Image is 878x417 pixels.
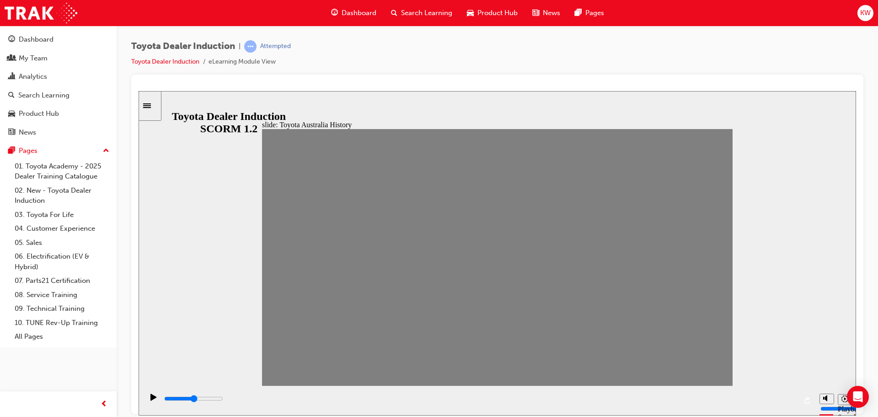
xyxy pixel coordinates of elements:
[4,87,113,104] a: Search Learning
[4,105,113,122] a: Product Hub
[11,159,113,184] a: 01. Toyota Academy - 2025 Dealer Training Catalogue
[391,7,397,19] span: search-icon
[663,303,676,317] button: Replay (Ctrl+Alt+R)
[543,8,560,18] span: News
[847,386,869,408] div: Open Intercom Messenger
[101,399,107,410] span: prev-icon
[11,288,113,302] a: 08. Service Training
[324,4,384,22] a: guage-iconDashboard
[4,31,113,48] a: Dashboard
[342,8,376,18] span: Dashboard
[4,29,113,142] button: DashboardMy TeamAnalyticsSearch LearningProduct HubNews
[19,34,54,45] div: Dashboard
[8,73,15,81] span: chart-icon
[384,4,460,22] a: search-iconSearch Learning
[8,36,15,44] span: guage-icon
[460,4,525,22] a: car-iconProduct Hub
[11,222,113,236] a: 04. Customer Experience
[4,142,113,159] button: Pages
[575,7,582,19] span: pages-icon
[11,274,113,288] a: 07. Parts21 Certification
[4,50,113,67] a: My Team
[239,41,241,52] span: |
[18,90,70,101] div: Search Learning
[860,8,871,18] span: KW
[11,236,113,250] a: 05. Sales
[11,249,113,274] a: 06. Electrification (EV & Hybrid)
[699,303,713,314] button: Playback speed
[26,304,85,311] input: slide progress
[5,302,20,318] button: Pause (Ctrl+Alt+P)
[209,57,276,67] li: eLearning Module View
[19,127,36,138] div: News
[11,330,113,344] a: All Pages
[260,42,291,51] div: Attempted
[5,295,676,325] div: playback controls
[8,147,15,155] span: pages-icon
[8,54,15,63] span: people-icon
[8,129,15,137] span: news-icon
[8,110,15,118] span: car-icon
[244,40,257,53] span: learningRecordVerb_ATTEMPT-icon
[532,7,539,19] span: news-icon
[682,314,741,321] input: volume
[699,314,713,330] div: Playback Speed
[19,146,37,156] div: Pages
[525,4,567,22] a: news-iconNews
[19,71,47,82] div: Analytics
[401,8,452,18] span: Search Learning
[5,3,77,23] img: Trak
[4,68,113,85] a: Analytics
[8,92,15,100] span: search-icon
[567,4,611,22] a: pages-iconPages
[681,303,696,313] button: Mute (Ctrl+Alt+M)
[467,7,474,19] span: car-icon
[331,7,338,19] span: guage-icon
[676,295,713,325] div: misc controls
[19,108,59,119] div: Product Hub
[11,302,113,316] a: 09. Technical Training
[585,8,604,18] span: Pages
[131,41,235,52] span: Toyota Dealer Induction
[103,145,109,157] span: up-icon
[19,53,48,64] div: My Team
[477,8,518,18] span: Product Hub
[857,5,873,21] button: KW
[4,124,113,141] a: News
[11,208,113,222] a: 03. Toyota For Life
[11,184,113,208] a: 02. New - Toyota Dealer Induction
[131,58,199,65] a: Toyota Dealer Induction
[11,316,113,330] a: 10. TUNE Rev-Up Training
